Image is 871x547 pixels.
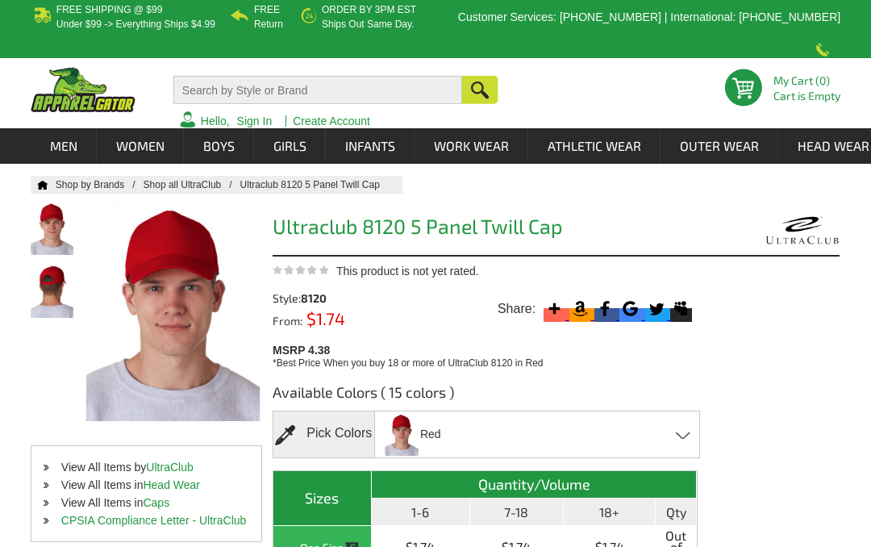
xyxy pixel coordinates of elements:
svg: Google Bookmark [619,298,641,319]
div: MSRP 4.38 [273,340,702,370]
th: Quantity/Volume [372,471,697,499]
th: Qty [656,499,697,526]
svg: Amazon [569,298,591,319]
img: Red [385,413,419,456]
b: Free [254,4,280,15]
th: 18+ [564,499,656,526]
li: View All Items in [31,476,261,494]
span: $1.74 [302,308,345,328]
a: CPSIA Compliance Letter - UltraClub [61,514,247,527]
a: Girls [255,128,325,164]
img: ApparelGator [31,67,135,112]
div: Pick Colors [273,411,375,458]
a: Outer Wear [661,128,777,164]
th: Sizes [273,471,372,526]
h3: Available Colors ( 15 colors ) [273,382,698,411]
img: This product is not yet rated. [273,265,329,275]
a: Women [98,128,183,164]
a: Sign In [237,115,273,127]
a: Work Wear [415,128,527,164]
svg: Myspace [670,298,692,319]
svg: More [544,298,565,319]
a: Caps [143,496,169,509]
div: From: [273,312,380,327]
a: Athletic Wear [529,128,660,164]
svg: Facebook [594,298,616,319]
b: Free Shipping @ $99 [56,4,163,15]
li: View All Items by [31,458,261,476]
a: Head Wear [143,478,200,491]
svg: Twitter [645,298,667,319]
p: Return [254,19,283,29]
input: Search by Style or Brand [173,76,463,104]
img: UltraClub [765,210,840,251]
a: Men [31,128,96,164]
span: This product is not yet rated. [336,265,479,278]
li: View All Items in [31,494,261,512]
th: 7-18 [470,499,565,526]
a: Ultraclub 8120 5 Panel Twill Cap [240,179,396,190]
a: Infants [327,128,414,164]
h1: Ultraclub 8120 5 Panel Twill Cap [273,216,698,241]
th: 1-6 [372,499,470,526]
p: Customer Services: [PHONE_NUMBER] | International: [PHONE_NUMBER] [458,12,840,22]
a: Home [31,180,48,190]
a: Hello, [201,115,230,127]
span: *Best Price When you buy 18 or more of UltraClub 8120 in Red [273,357,544,369]
li: My Cart (0) [773,75,834,86]
a: Create Account [293,115,370,127]
span: 8120 [301,291,327,305]
p: under $99 -> everything ships $4.99 [56,19,215,29]
a: Shop all UltraClub [144,179,240,190]
span: Share: [498,301,536,317]
a: Shop by Brands [56,179,144,190]
a: Boys [185,128,253,164]
a: UltraClub [146,461,193,474]
span: Red [420,420,441,449]
b: Order by 3PM EST [322,4,416,15]
p: ships out same day. [322,19,416,29]
span: Cart is Empty [773,90,840,102]
div: Style: [273,293,380,304]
